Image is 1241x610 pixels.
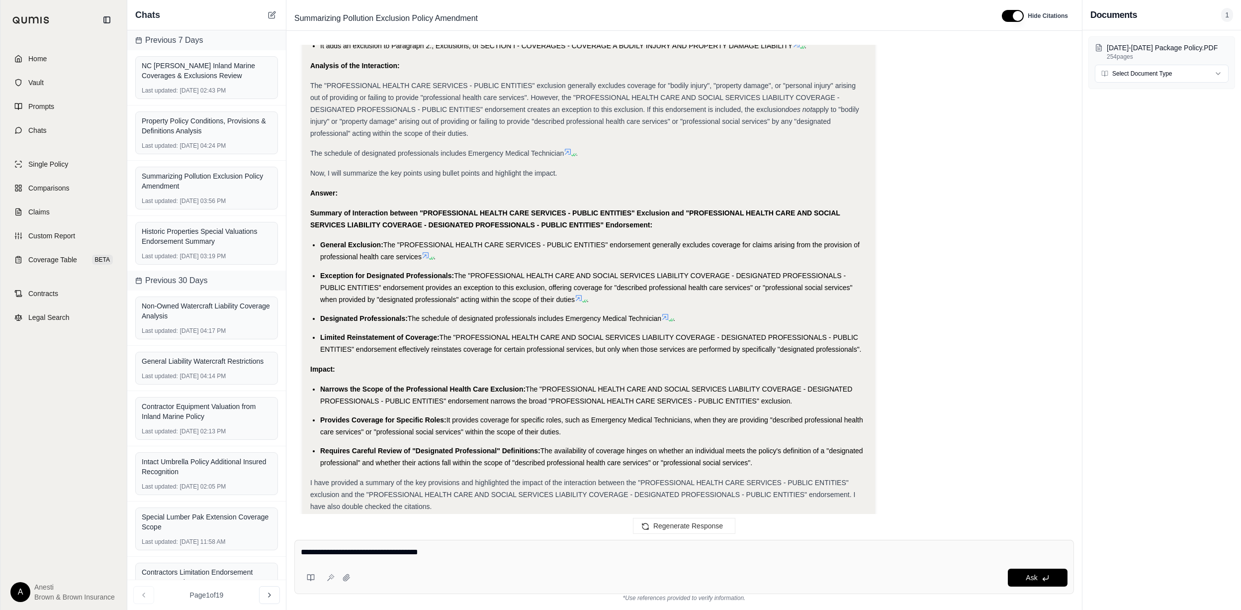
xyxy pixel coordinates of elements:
a: Single Policy [6,153,121,175]
span: Brown & Brown Insurance [34,592,115,602]
span: Single Policy [28,159,68,169]
span: Chats [28,125,47,135]
span: 1 [1221,8,1233,22]
span: Last updated: [142,252,178,260]
button: Regenerate Response [633,518,735,534]
span: Designated Professionals: [320,314,408,322]
p: 254 pages [1107,53,1229,61]
span: Regenerate Response [653,522,723,530]
span: The "PROFESSIONAL HEALTH CARE AND SOCIAL SERVICES LIABILITY COVERAGE - DESIGNATED PROFESSIONALS -... [320,333,862,353]
strong: Impact: [310,365,335,373]
a: Vault [6,72,121,94]
span: Last updated: [142,87,178,95]
div: Intact Umbrella Policy Additional Insured Recognition [142,457,271,477]
div: Special Lumber Pak Extension Coverage Scope [142,512,271,532]
a: Comparisons [6,177,121,199]
span: BETA [92,255,113,265]
a: Claims [6,201,121,223]
span: The "PROFESSIONAL HEALTH CARE AND SOCIAL SERVICES LIABILITY COVERAGE - DESIGNATED PROFESSIONALS -... [320,272,852,304]
div: Edit Title [290,10,990,26]
span: Last updated: [142,327,178,335]
span: Vault [28,78,44,88]
span: apply to "bodily injury" or "property damage" arising out of providing or failing to provide "des... [310,105,859,137]
div: NC [PERSON_NAME] Inland Marine Coverages & Exclusions Review [142,61,271,81]
div: Previous 7 Days [127,30,286,50]
span: General Exclusion: [320,241,383,249]
a: Home [6,48,121,70]
div: Property Policy Conditions, Provisions & Definitions Analysis [142,116,271,136]
span: Comparisons [28,183,69,193]
span: It provides coverage for specific roles, such as Emergency Medical Technicians, when they are pro... [320,416,863,436]
span: The "PROFESSIONAL HEALTH CARE SERVICES - PUBLIC ENTITIES" exclusion generally excludes coverage f... [310,82,856,113]
div: *Use references provided to verify information. [294,594,1074,602]
span: Last updated: [142,483,178,491]
span: Last updated: [142,372,178,380]
span: Narrows the Scope of the Professional Health Care Exclusion: [320,385,526,393]
a: Contracts [6,283,121,305]
span: Last updated: [142,142,178,150]
button: [DATE]-[DATE] Package Policy.PDF254pages [1095,43,1229,61]
span: . [434,253,436,261]
a: Legal Search [6,306,121,328]
div: [DATE] 04:17 PM [142,327,271,335]
button: Ask [1008,569,1067,587]
span: Now, I will summarize the key points using bullet points and highlight the impact. [310,169,557,177]
strong: Analysis of the Interaction: [310,62,400,70]
a: Chats [6,119,121,141]
a: Custom Report [6,225,121,247]
span: The schedule of designated professionals includes Emergency Medical Technician [310,149,564,157]
span: Ask [1026,574,1037,582]
span: Contracts [28,289,58,299]
div: General Liability Watercraft Restrictions [142,356,271,366]
span: I have provided a summary of the key provisions and highlighted the impact of the interaction bet... [310,479,855,510]
strong: Answer: [310,189,338,197]
span: Chats [135,8,160,22]
span: It adds an exclusion to Paragraph 2., Exclusions, of SECTION I - COVERAGES - COVERAGE A BODILY IN... [320,42,793,50]
strong: Summary of Interaction between "PROFESSIONAL HEALTH CARE SERVICES - PUBLIC ENTITIES" Exclusion an... [310,209,840,229]
span: The "PROFESSIONAL HEALTH CARE AND SOCIAL SERVICES LIABILITY COVERAGE - DESIGNATED PROFESSIONALS -... [320,385,852,405]
div: [DATE] 11:58 AM [142,538,271,546]
div: [DATE] 03:56 PM [142,197,271,205]
div: Contractors Limitation Endorsement Summary and Impact [142,567,271,587]
button: Collapse sidebar [99,12,115,28]
div: Contractor Equipment Valuation from Inland Marine Policy [142,402,271,421]
div: Previous 30 Days [127,271,286,291]
span: Home [28,54,47,64]
a: Coverage TableBETA [6,249,121,271]
span: The availability of coverage hinges on whether an individual meets the policy's definition of a "... [320,447,863,467]
span: Page 1 of 19 [190,590,224,600]
span: The schedule of designated professionals includes Emergency Medical Technician [408,314,661,322]
h3: Documents [1090,8,1137,22]
em: does not [786,105,812,113]
span: Claims [28,207,50,217]
button: New Chat [266,9,278,21]
span: . [576,149,578,157]
span: Coverage Table [28,255,77,265]
div: [DATE] 02:05 PM [142,483,271,491]
span: Last updated: [142,197,178,205]
span: The "PROFESSIONAL HEALTH CARE SERVICES - PUBLIC ENTITIES" endorsement generally excludes coverage... [320,241,860,261]
span: . [673,314,675,322]
span: . [587,296,589,304]
span: Prompts [28,102,54,111]
span: Anesti [34,582,115,592]
div: A [10,582,30,602]
div: [DATE] 04:14 PM [142,372,271,380]
span: Exception for Designated Professionals: [320,272,454,280]
span: Legal Search [28,312,70,322]
span: Provides Coverage for Specific Roles: [320,416,446,424]
div: [DATE] 02:13 PM [142,427,271,435]
span: Limited Reinstatement of Coverage: [320,333,440,341]
span: Requires Careful Review of "Designated Professional" Definitions: [320,447,540,455]
span: Summarizing Pollution Exclusion Policy Amendment [290,10,482,26]
div: Summarizing Pollution Exclusion Policy Amendment [142,171,271,191]
p: 2024-2025 Package Policy.PDF [1107,43,1229,53]
a: Prompts [6,96,121,117]
span: Last updated: [142,538,178,546]
span: Hide Citations [1028,12,1068,20]
span: Custom Report [28,231,75,241]
div: Historic Properties Special Valuations Endorsement Summary [142,226,271,246]
div: [DATE] 04:24 PM [142,142,271,150]
div: [DATE] 02:43 PM [142,87,271,95]
img: Qumis Logo [12,16,50,24]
